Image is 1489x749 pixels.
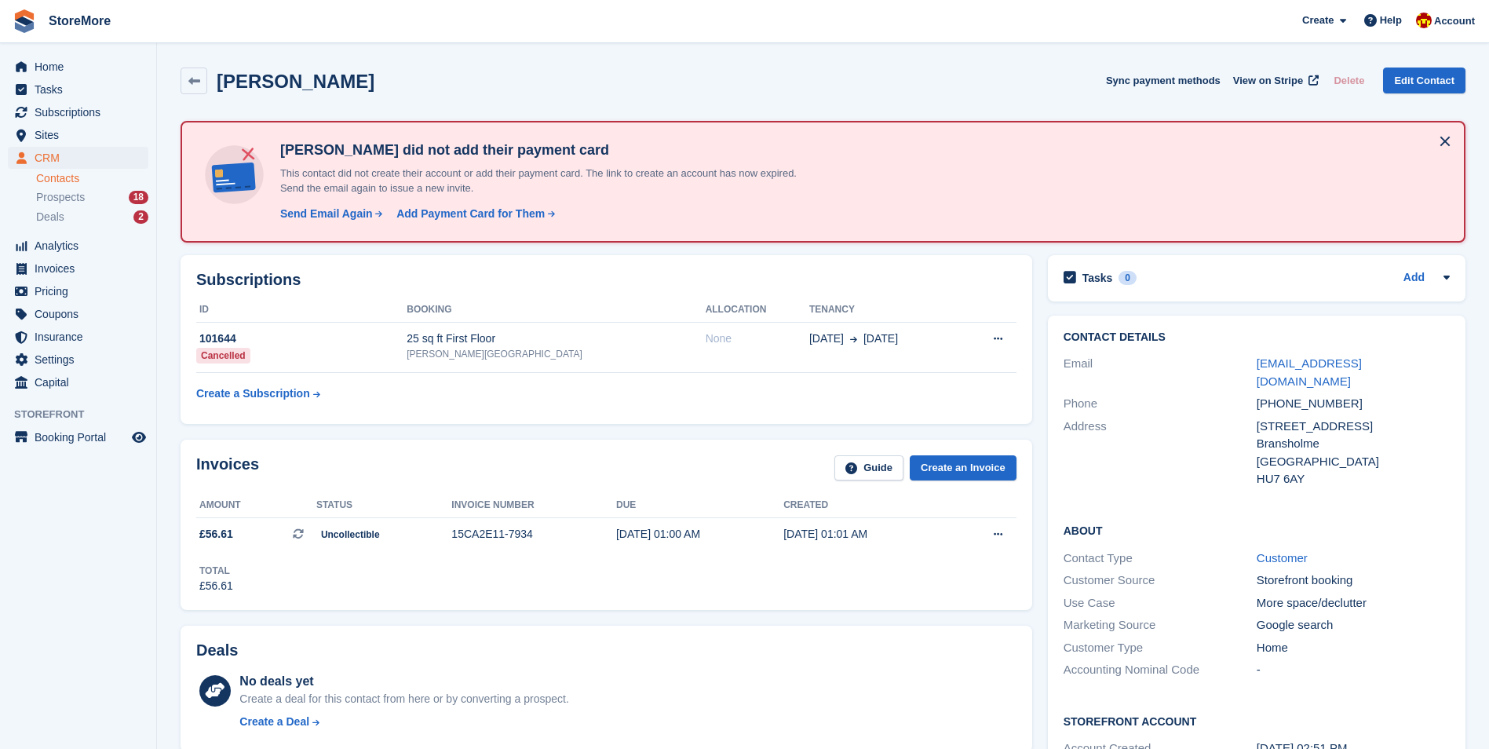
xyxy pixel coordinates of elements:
a: Add Payment Card for Them [390,206,557,222]
div: Phone [1064,395,1257,413]
a: StoreMore [42,8,117,34]
th: Due [616,493,783,518]
a: [EMAIL_ADDRESS][DOMAIN_NAME] [1257,356,1362,388]
span: Deals [36,210,64,225]
h2: Tasks [1082,271,1113,285]
div: [DATE] 01:01 AM [783,526,951,543]
th: Status [316,493,451,518]
span: Insurance [35,326,129,348]
p: This contact did not create their account or add their payment card. The link to create an accoun... [274,166,823,196]
a: menu [8,326,148,348]
div: [GEOGRAPHIC_DATA] [1257,453,1450,471]
span: Prospects [36,190,85,205]
h2: [PERSON_NAME] [217,71,374,92]
th: Created [783,493,951,518]
a: Deals 2 [36,209,148,225]
div: [DATE] 01:00 AM [616,526,783,543]
div: 18 [129,191,148,204]
div: Address [1064,418,1257,488]
a: menu [8,101,148,123]
div: Email [1064,355,1257,390]
img: no-card-linked-e7822e413c904bf8b177c4d89f31251c4716f9871600ec3ca5bfc59e148c83f4.svg [201,141,268,208]
div: Use Case [1064,594,1257,612]
div: [PERSON_NAME][GEOGRAPHIC_DATA] [407,347,705,361]
div: 15CA2E11-7934 [451,526,616,543]
a: menu [8,235,148,257]
div: Marketing Source [1064,616,1257,634]
div: £56.61 [199,578,233,594]
span: Tasks [35,79,129,100]
span: Invoices [35,258,129,280]
span: Pricing [35,280,129,302]
a: Create a Subscription [196,379,320,408]
a: Guide [834,455,903,481]
h2: About [1064,522,1450,538]
span: Settings [35,349,129,371]
div: [STREET_ADDRESS] [1257,418,1450,436]
div: Customer Type [1064,639,1257,657]
th: Invoice number [451,493,616,518]
a: menu [8,147,148,169]
span: Uncollectible [316,527,385,543]
div: - [1257,661,1450,679]
img: Store More Team [1416,13,1432,28]
a: Add [1403,269,1425,287]
div: None [706,331,809,347]
div: No deals yet [239,672,568,691]
span: Coupons [35,303,129,325]
div: Create a Subscription [196,385,310,402]
h2: Storefront Account [1064,713,1450,729]
th: Booking [407,298,705,323]
div: Customer Source [1064,572,1257,590]
div: Create a deal for this contact from here or by converting a prospect. [239,691,568,707]
span: View on Stripe [1233,73,1303,89]
span: Account [1434,13,1475,29]
span: CRM [35,147,129,169]
a: menu [8,426,148,448]
a: menu [8,56,148,78]
img: stora-icon-8386f47178a22dfd0bd8f6a31ec36ba5ce8667c1dd55bd0f319d3a0aa187defe.svg [13,9,36,33]
a: menu [8,371,148,393]
span: [DATE] [809,331,844,347]
h4: [PERSON_NAME] did not add their payment card [274,141,823,159]
div: More space/declutter [1257,594,1450,612]
div: Contact Type [1064,550,1257,568]
a: Prospects 18 [36,189,148,206]
div: Total [199,564,233,578]
div: Accounting Nominal Code [1064,661,1257,679]
div: 0 [1119,271,1137,285]
h2: Deals [196,641,238,659]
a: Create a Deal [239,714,568,730]
a: menu [8,124,148,146]
h2: Invoices [196,455,259,481]
div: Send Email Again [280,206,373,222]
a: menu [8,303,148,325]
span: [DATE] [863,331,898,347]
th: Amount [196,493,316,518]
div: 2 [133,210,148,224]
th: ID [196,298,407,323]
a: Create an Invoice [910,455,1016,481]
span: Sites [35,124,129,146]
th: Tenancy [809,298,960,323]
div: Cancelled [196,348,250,364]
a: menu [8,258,148,280]
button: Sync payment methods [1106,68,1221,93]
div: Home [1257,639,1450,657]
div: 101644 [196,331,407,347]
h2: Subscriptions [196,271,1016,289]
span: Home [35,56,129,78]
div: HU7 6AY [1257,470,1450,488]
h2: Contact Details [1064,331,1450,344]
span: Storefront [14,407,156,422]
span: Booking Portal [35,426,129,448]
span: £56.61 [199,526,233,543]
div: Create a Deal [239,714,309,730]
a: Customer [1257,551,1308,564]
div: 25 sq ft First Floor [407,331,705,347]
button: Delete [1327,68,1370,93]
div: Storefront booking [1257,572,1450,590]
a: Edit Contact [1383,68,1465,93]
div: Bransholme [1257,435,1450,453]
span: Analytics [35,235,129,257]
